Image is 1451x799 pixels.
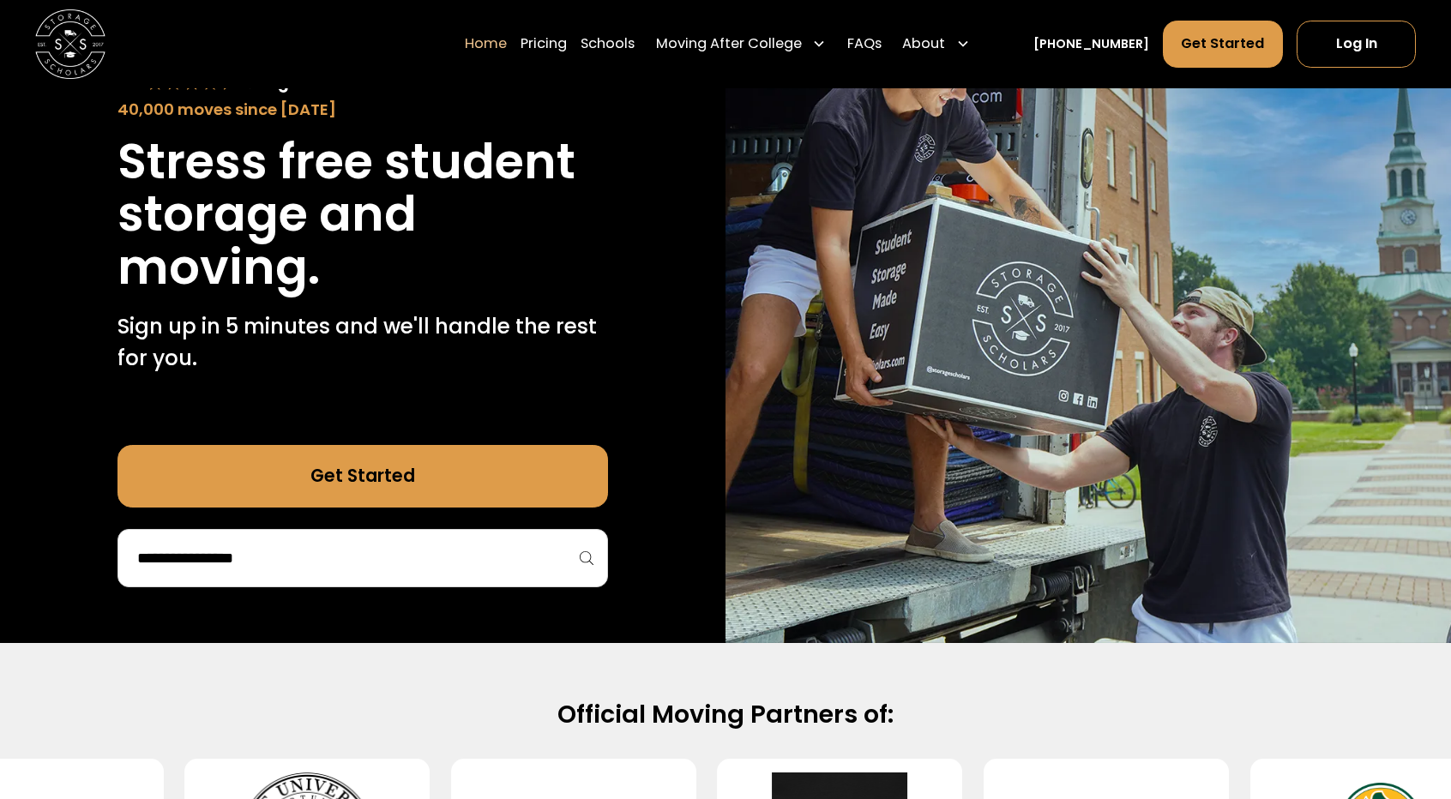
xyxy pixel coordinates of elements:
[581,19,635,68] a: Schools
[1033,34,1149,52] a: [PHONE_NUMBER]
[847,19,882,68] a: FAQs
[895,19,977,68] div: About
[117,98,608,122] div: 40,000 moves since [DATE]
[117,445,608,508] a: Get Started
[1297,21,1416,68] a: Log In
[117,311,608,375] p: Sign up in 5 minutes and we'll handle the rest for you.
[656,33,802,55] div: Moving After College
[117,135,608,294] h1: Stress free student storage and moving.
[521,19,567,68] a: Pricing
[902,33,945,55] div: About
[465,19,507,68] a: Home
[1163,21,1283,68] a: Get Started
[649,19,834,68] div: Moving After College
[165,699,1286,730] h2: Official Moving Partners of:
[35,9,105,79] img: Storage Scholars main logo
